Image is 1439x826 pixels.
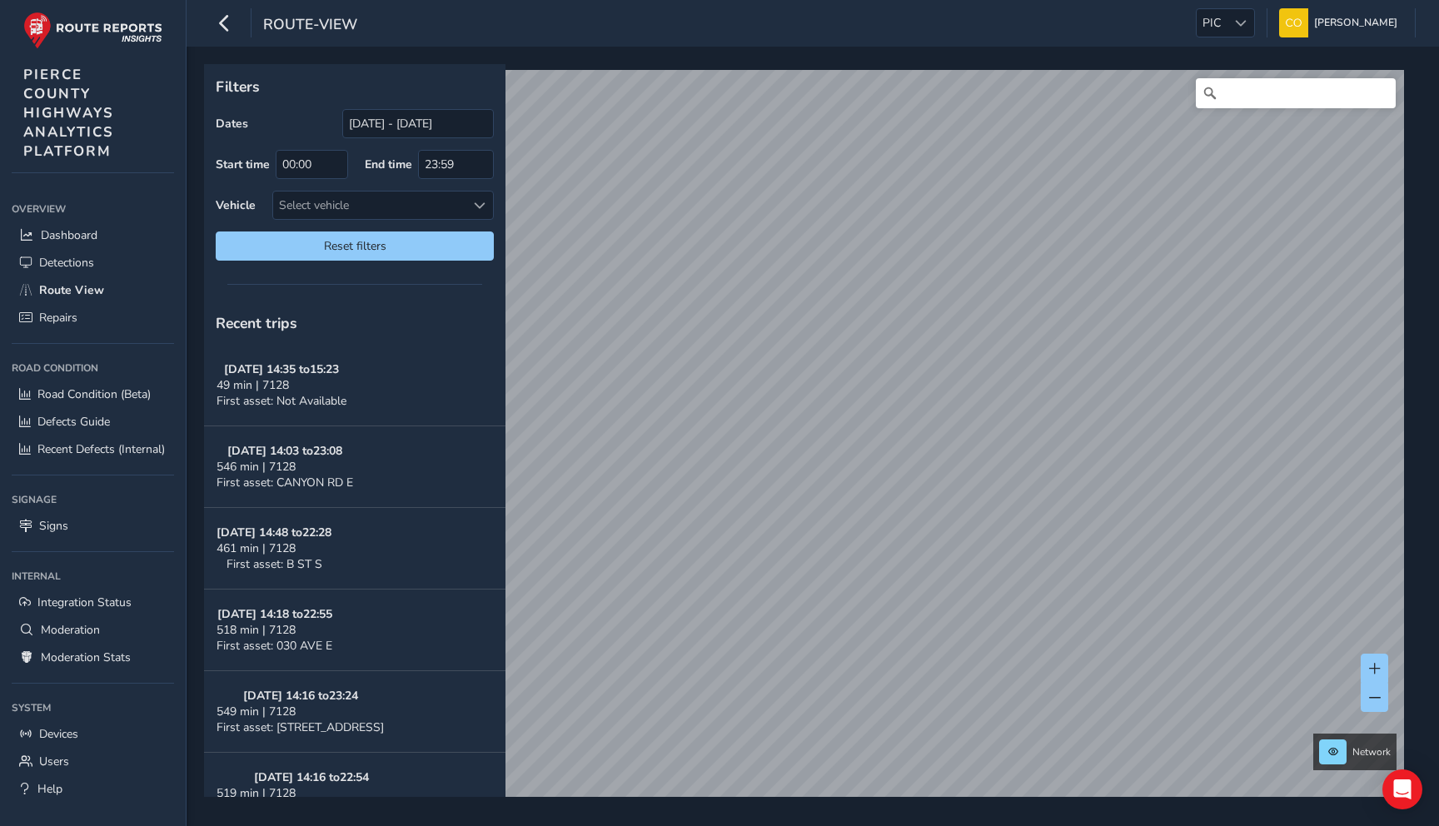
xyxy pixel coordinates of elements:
a: Defects Guide [12,408,174,435]
span: PIC [1197,9,1227,37]
a: Help [12,775,174,803]
span: 546 min | 7128 [217,459,296,475]
span: First asset: 030 AVE E [217,638,332,654]
button: [DATE] 14:18 to22:55518 min | 7128First asset: 030 AVE E [204,590,505,671]
a: Route View [12,276,174,304]
a: Moderation [12,616,174,644]
a: Detections [12,249,174,276]
strong: [DATE] 14:35 to 15:23 [224,361,339,377]
span: 549 min | 7128 [217,704,296,719]
a: Signs [12,512,174,540]
span: Signs [39,518,68,534]
span: First asset: B ST S [227,556,322,572]
img: rr logo [23,12,162,49]
span: Route View [39,282,104,298]
label: Start time [216,157,270,172]
div: Road Condition [12,356,174,381]
span: Devices [39,726,78,742]
a: Users [12,748,174,775]
button: Reset filters [216,231,494,261]
strong: [DATE] 14:18 to 22:55 [217,606,332,622]
div: System [12,695,174,720]
span: 518 min | 7128 [217,622,296,638]
span: Network [1352,745,1391,759]
strong: [DATE] 14:03 to 23:08 [227,443,342,459]
span: First asset: CANYON RD E [217,475,353,490]
span: 461 min | 7128 [217,540,296,556]
span: Recent Defects (Internal) [37,441,165,457]
span: Help [37,781,62,797]
canvas: Map [210,70,1404,816]
span: First asset: Not Available [217,393,346,409]
button: [DATE] 14:35 to15:2349 min | 7128First asset: Not Available [204,345,505,426]
span: Moderation [41,622,100,638]
span: Repairs [39,310,77,326]
p: Filters [216,76,494,97]
a: Integration Status [12,589,174,616]
span: route-view [263,14,357,37]
strong: [DATE] 14:16 to 23:24 [243,688,358,704]
strong: [DATE] 14:48 to 22:28 [217,525,331,540]
button: [DATE] 14:48 to22:28461 min | 7128First asset: B ST S [204,508,505,590]
span: Detections [39,255,94,271]
button: [PERSON_NAME] [1279,8,1403,37]
span: Reset filters [228,238,481,254]
span: Integration Status [37,595,132,610]
span: 49 min | 7128 [217,377,289,393]
button: [DATE] 14:03 to23:08546 min | 7128First asset: CANYON RD E [204,426,505,508]
span: [PERSON_NAME] [1314,8,1397,37]
a: Dashboard [12,221,174,249]
label: Dates [216,116,248,132]
div: Signage [12,487,174,512]
span: Defects Guide [37,414,110,430]
span: 519 min | 7128 [217,785,296,801]
img: diamond-layout [1279,8,1308,37]
span: Road Condition (Beta) [37,386,151,402]
span: Dashboard [41,227,97,243]
span: First asset: [STREET_ADDRESS] [217,719,384,735]
label: Vehicle [216,197,256,213]
a: Moderation Stats [12,644,174,671]
button: [DATE] 14:16 to23:24549 min | 7128First asset: [STREET_ADDRESS] [204,671,505,753]
span: Moderation Stats [41,649,131,665]
div: Open Intercom Messenger [1382,769,1422,809]
label: End time [365,157,412,172]
a: Devices [12,720,174,748]
a: Road Condition (Beta) [12,381,174,408]
div: Overview [12,197,174,221]
span: Recent trips [216,313,297,333]
a: Repairs [12,304,174,331]
input: Search [1196,78,1396,108]
div: Internal [12,564,174,589]
a: Recent Defects (Internal) [12,435,174,463]
span: Users [39,754,69,769]
div: Select vehicle [273,192,466,219]
span: PIERCE COUNTY HIGHWAYS ANALYTICS PLATFORM [23,65,114,161]
strong: [DATE] 14:16 to 22:54 [254,769,369,785]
